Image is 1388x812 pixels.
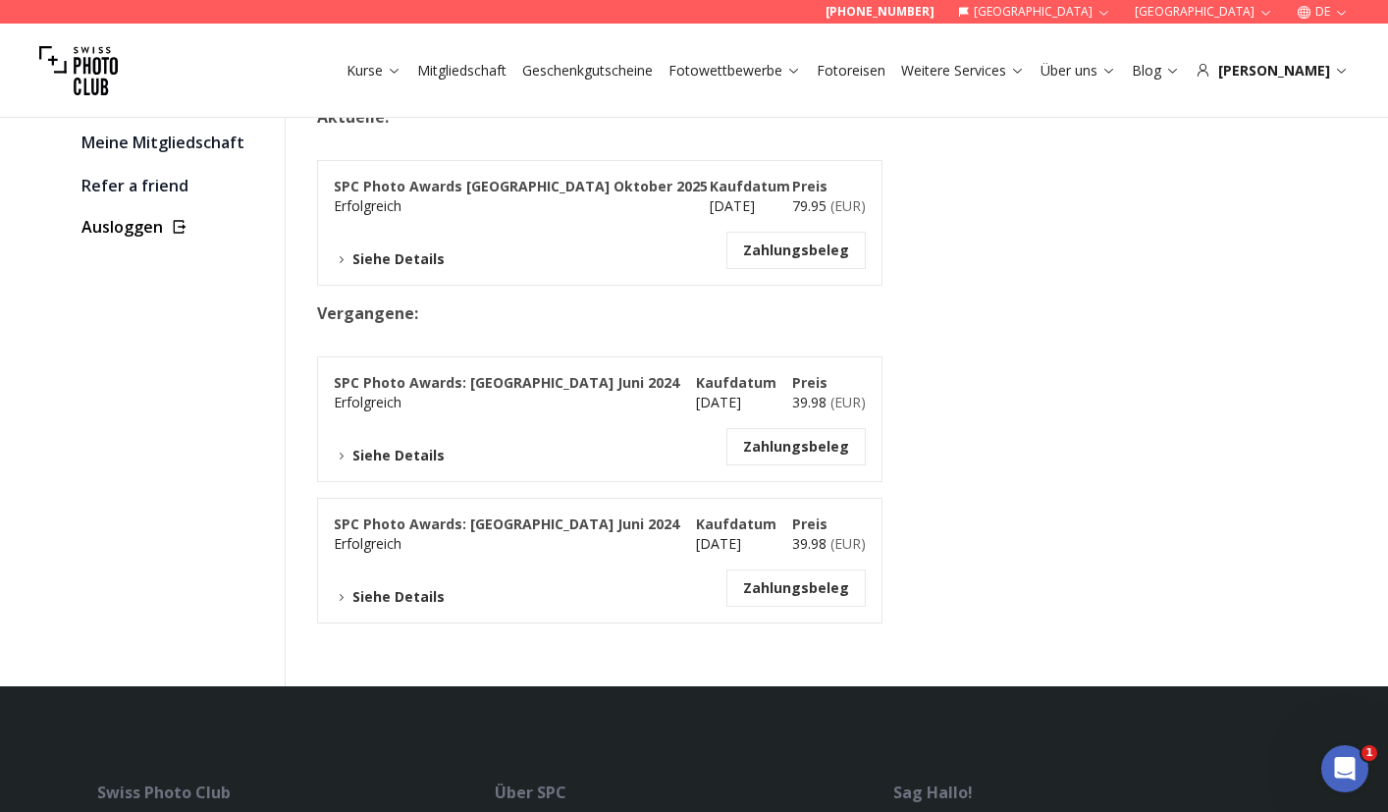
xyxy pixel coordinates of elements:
[334,587,445,607] button: Siehe Details
[339,57,409,84] button: Kurse
[1132,61,1180,81] a: Blog
[668,61,801,81] a: Fotowettbewerbe
[97,781,495,804] div: Swiss Photo Club
[1033,57,1124,84] button: Über uns
[317,301,1071,325] h2: Vergangene :
[1196,61,1349,81] div: [PERSON_NAME]
[409,57,514,84] button: Mitgliedschaft
[696,534,741,553] span: [DATE]
[792,514,827,533] span: Preis
[347,61,401,81] a: Kurse
[334,373,679,392] span: SPC Photo Awards: [GEOGRAPHIC_DATA] Juni 2024
[792,373,827,392] span: Preis
[792,393,866,411] span: 39.98
[334,446,445,465] button: Siehe Details
[81,129,269,156] a: Meine Mitgliedschaft
[334,249,445,269] button: Siehe Details
[334,514,679,533] span: SPC Photo Awards: [GEOGRAPHIC_DATA] Juni 2024
[514,57,661,84] button: Geschenkgutscheine
[809,57,893,84] button: Fotoreisen
[39,31,118,110] img: Swiss photo club
[710,196,755,215] span: [DATE]
[522,61,653,81] a: Geschenkgutscheine
[1361,745,1377,761] span: 1
[696,514,776,533] span: Kaufdatum
[417,61,507,81] a: Mitgliedschaft
[1321,745,1368,792] iframe: Intercom live chat
[826,4,934,20] a: [PHONE_NUMBER]
[792,534,866,553] span: 39.98
[743,241,849,260] button: Zahlungsbeleg
[334,393,401,411] span: Erfolgreich
[495,781,892,804] div: Über SPC
[830,534,866,553] span: ( EUR )
[1124,57,1188,84] button: Blog
[792,177,827,195] span: Preis
[830,196,866,215] span: ( EUR )
[743,578,849,598] button: Zahlungsbeleg
[817,61,885,81] a: Fotoreisen
[792,196,866,215] span: 79.95
[743,437,849,457] button: Zahlungsbeleg
[696,393,741,411] span: [DATE]
[893,781,1291,804] div: Sag Hallo!
[334,177,708,195] span: SPC Photo Awards [GEOGRAPHIC_DATA] Oktober 2025
[696,373,776,392] span: Kaufdatum
[81,172,269,199] a: Refer a friend
[830,393,866,411] span: ( EUR )
[1041,61,1116,81] a: Über uns
[334,534,401,553] span: Erfolgreich
[661,57,809,84] button: Fotowettbewerbe
[81,215,269,239] button: Ausloggen
[893,57,1033,84] button: Weitere Services
[334,196,401,215] span: Erfolgreich
[901,61,1025,81] a: Weitere Services
[710,177,790,195] span: Kaufdatum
